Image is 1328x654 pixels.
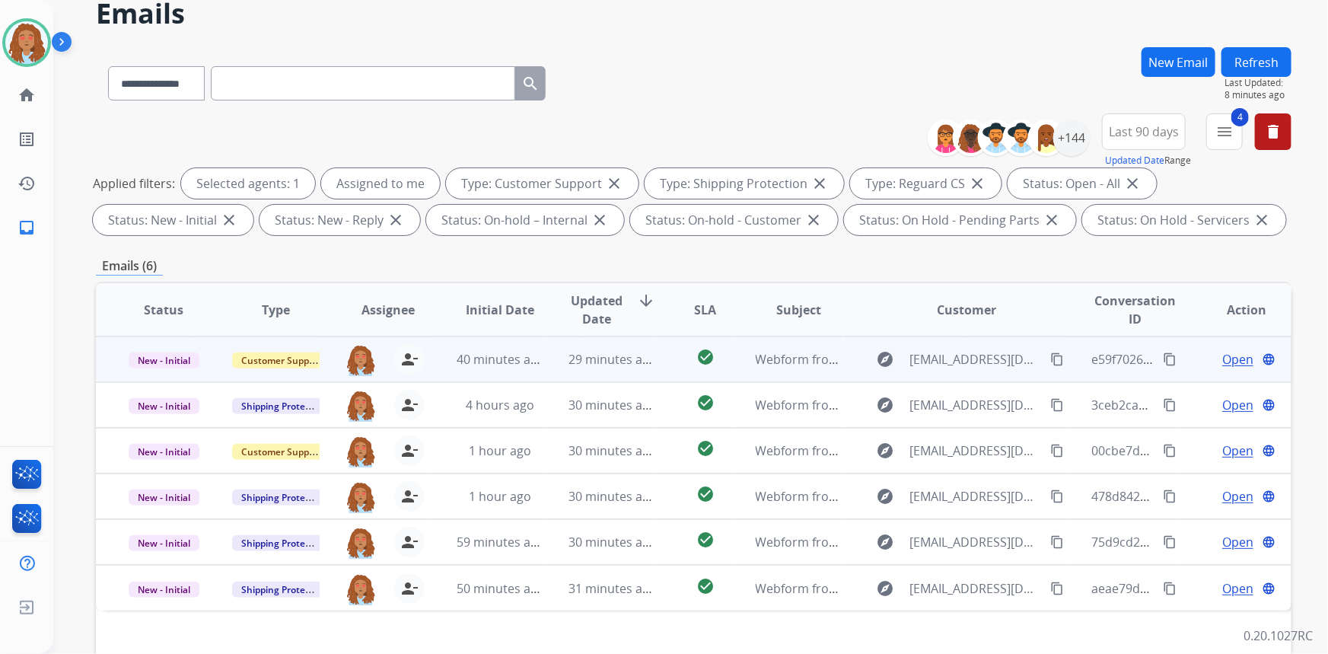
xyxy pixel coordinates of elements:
[457,580,545,597] span: 50 minutes ago
[1050,535,1064,549] mat-icon: content_copy
[1264,123,1282,141] mat-icon: delete
[1091,351,1323,368] span: e59f7026-ee24-44e3-b334-c19a6179159a
[696,439,715,458] mat-icon: check_circle
[400,442,419,460] mat-icon: person_remove
[1221,47,1291,77] button: Refresh
[776,301,821,319] span: Subject
[5,21,48,64] img: avatar
[1163,398,1177,412] mat-icon: content_copy
[129,490,199,506] span: New - Initial
[568,397,657,413] span: 30 minutes ago
[1262,535,1275,549] mat-icon: language
[1008,168,1157,199] div: Status: Open - All
[1224,89,1291,101] span: 8 minutes ago
[1206,113,1243,150] button: 4
[756,488,1100,505] span: Webform from [EMAIL_ADDRESS][DOMAIN_NAME] on [DATE]
[756,442,1100,459] span: Webform from [EMAIL_ADDRESS][DOMAIN_NAME] on [DATE]
[18,130,36,148] mat-icon: list_alt
[910,350,1043,368] span: [EMAIL_ADDRESS][DOMAIN_NAME]
[1222,396,1253,414] span: Open
[756,351,1100,368] span: Webform from [EMAIL_ADDRESS][DOMAIN_NAME] on [DATE]
[346,527,376,559] img: agent-avatar
[1262,398,1275,412] mat-icon: language
[181,168,315,199] div: Selected agents: 1
[469,442,531,459] span: 1 hour ago
[1215,123,1234,141] mat-icon: menu
[346,390,376,422] img: agent-avatar
[568,488,657,505] span: 30 minutes ago
[877,350,895,368] mat-icon: explore
[361,301,415,319] span: Assignee
[804,211,823,229] mat-icon: close
[18,219,36,237] mat-icon: inbox
[696,531,715,549] mat-icon: check_circle
[144,301,183,319] span: Status
[591,211,609,229] mat-icon: close
[346,481,376,513] img: agent-avatar
[568,580,657,597] span: 31 minutes ago
[321,168,440,199] div: Assigned to me
[457,351,545,368] span: 40 minutes ago
[877,579,895,598] mat-icon: explore
[1050,582,1064,595] mat-icon: content_copy
[1050,490,1064,503] mat-icon: content_copy
[1091,580,1325,597] span: aeae79db-ba04-43c7-ace6-354fad3b5150
[810,174,829,193] mat-icon: close
[910,487,1043,506] span: [EMAIL_ADDRESS][DOMAIN_NAME]
[232,490,336,506] span: Shipping Protection
[910,579,1043,598] span: [EMAIL_ADDRESS][DOMAIN_NAME]
[400,487,419,506] mat-icon: person_remove
[1163,353,1177,366] mat-icon: content_copy
[400,533,419,551] mat-icon: person_remove
[346,344,376,376] img: agent-avatar
[568,442,657,459] span: 30 minutes ago
[1163,490,1177,503] mat-icon: content_copy
[1222,442,1253,460] span: Open
[1262,582,1275,595] mat-icon: language
[400,350,419,368] mat-icon: person_remove
[1244,627,1313,645] p: 0.20.1027RC
[400,396,419,414] mat-icon: person_remove
[696,485,715,503] mat-icon: check_circle
[605,174,623,193] mat-icon: close
[756,534,1100,550] span: Webform from [EMAIL_ADDRESS][DOMAIN_NAME] on [DATE]
[521,75,540,93] mat-icon: search
[1224,77,1291,89] span: Last Updated:
[232,444,331,460] span: Customer Support
[1105,155,1164,167] button: Updated Date
[1253,211,1271,229] mat-icon: close
[1142,47,1215,77] button: New Email
[1163,535,1177,549] mat-icon: content_copy
[129,398,199,414] span: New - Initial
[696,577,715,595] mat-icon: check_circle
[1222,533,1253,551] span: Open
[1222,579,1253,598] span: Open
[910,533,1043,551] span: [EMAIL_ADDRESS][DOMAIN_NAME]
[1262,353,1275,366] mat-icon: language
[938,301,997,319] span: Customer
[1102,113,1186,150] button: Last 90 days
[850,168,1002,199] div: Type: Reguard CS
[129,444,199,460] span: New - Initial
[387,211,405,229] mat-icon: close
[426,205,624,235] div: Status: On-hold – Internal
[446,168,639,199] div: Type: Customer Support
[568,292,625,328] span: Updated Date
[568,351,657,368] span: 29 minutes ago
[1050,353,1064,366] mat-icon: content_copy
[232,353,331,368] span: Customer Support
[877,396,895,414] mat-icon: explore
[18,86,36,104] mat-icon: home
[1091,292,1178,328] span: Conversation ID
[1222,350,1253,368] span: Open
[466,397,534,413] span: 4 hours ago
[232,398,336,414] span: Shipping Protection
[756,580,1100,597] span: Webform from [EMAIL_ADDRESS][DOMAIN_NAME] on [DATE]
[18,174,36,193] mat-icon: history
[129,353,199,368] span: New - Initial
[260,205,420,235] div: Status: New - Reply
[262,301,290,319] span: Type
[129,535,199,551] span: New - Initial
[346,435,376,467] img: agent-avatar
[568,534,657,550] span: 30 minutes ago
